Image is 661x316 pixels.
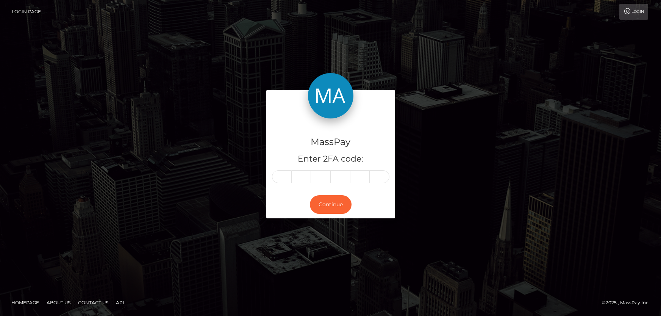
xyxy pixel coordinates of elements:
[308,73,353,118] img: MassPay
[310,195,352,214] button: Continue
[8,297,42,308] a: Homepage
[44,297,73,308] a: About Us
[602,299,655,307] div: © 2025 , MassPay Inc.
[12,4,41,20] a: Login Page
[272,135,389,149] h4: MassPay
[75,297,111,308] a: Contact Us
[272,153,389,165] h5: Enter 2FA code:
[619,4,648,20] a: Login
[113,297,127,308] a: API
